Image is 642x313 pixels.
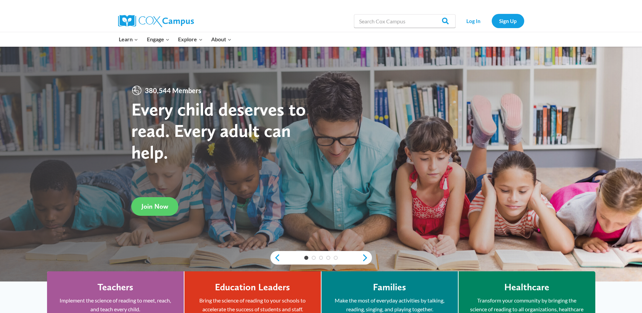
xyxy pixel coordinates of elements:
[115,32,236,46] nav: Primary Navigation
[270,254,281,262] a: previous
[304,256,308,260] a: 1
[312,256,316,260] a: 2
[97,281,133,293] h4: Teachers
[504,281,549,293] h4: Healthcare
[270,251,372,265] div: content slider buttons
[131,98,306,163] strong: Every child deserves to read. Every adult can help.
[362,254,372,262] a: next
[373,281,406,293] h4: Families
[319,256,323,260] a: 3
[119,35,138,44] span: Learn
[334,256,338,260] a: 5
[215,281,290,293] h4: Education Leaders
[354,14,456,28] input: Search Cox Campus
[118,15,194,27] img: Cox Campus
[178,35,202,44] span: Explore
[211,35,231,44] span: About
[459,14,524,28] nav: Secondary Navigation
[147,35,170,44] span: Engage
[141,202,168,210] span: Join Now
[492,14,524,28] a: Sign Up
[142,85,204,96] span: 380,544 Members
[326,256,330,260] a: 4
[459,14,488,28] a: Log In
[131,197,178,216] a: Join Now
